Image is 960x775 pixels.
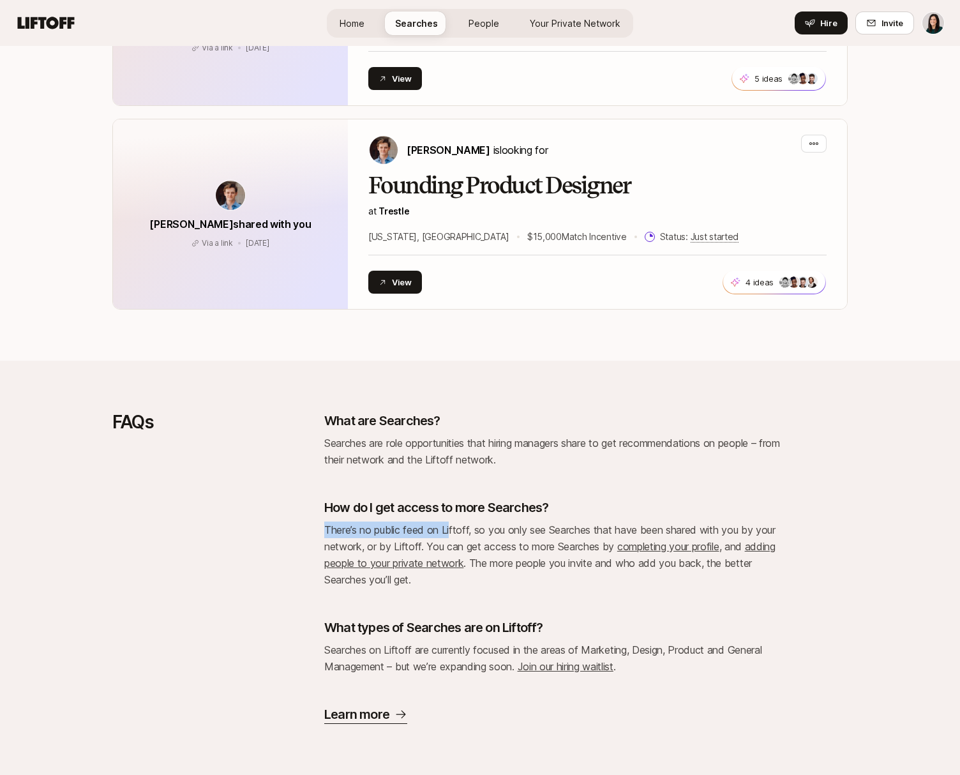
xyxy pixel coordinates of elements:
span: [PERSON_NAME] shared with you [149,218,311,230]
span: Hire [820,17,837,29]
p: Status: [660,229,739,245]
button: 4 ideas [723,270,826,294]
p: is looking for [407,142,548,158]
a: completing your profile [617,540,719,553]
a: Home [329,11,375,35]
span: Your Private Network [530,17,620,30]
span: September 24, 2025 6:49pm [246,43,269,52]
img: 67cef37e_bb7a_4ef8_ba2a_b863fbc51369.jfif [806,73,818,84]
span: Invite [881,17,903,29]
p: Via a link [202,237,233,249]
a: Join our hiring waitlist [518,660,613,673]
button: View [368,67,422,90]
a: Searches [385,11,448,35]
p: [US_STATE], [GEOGRAPHIC_DATA] [368,229,509,245]
p: Searches are role opportunities that hiring managers share to get recommendations on people – fro... [324,435,784,468]
a: Trestle [379,206,409,216]
img: avatar-url [216,181,245,210]
span: Just started [691,231,739,243]
p: Via a link [202,42,233,54]
a: adding people to your private network [324,540,776,569]
p: How do I get access to more Searches? [324,499,548,516]
button: Invite [855,11,914,34]
p: $15,000 Match Incentive [527,229,627,245]
button: Eleanor Morgan [922,11,945,34]
img: Eleanor Morgan [922,12,944,34]
button: Hire [795,11,848,34]
a: Learn more [324,705,407,724]
p: Learn more [324,705,389,723]
p: What types of Searches are on Liftoff? [324,619,543,636]
p: FAQs [112,412,153,724]
a: People [458,11,509,35]
span: Searches [395,17,438,30]
button: View [368,271,422,294]
span: [PERSON_NAME] [407,144,490,156]
p: at [368,204,827,219]
span: People [469,17,499,30]
p: 4 ideas [746,276,774,289]
img: e8230863_3115_4d2d_bcfb_fc99da0a006c.jfif [797,73,809,84]
img: 67cef37e_bb7a_4ef8_ba2a_b863fbc51369.jfif [797,276,809,288]
img: 37187d39_fa68_461c_8090_57368d4f1cc3.jfif [788,73,800,84]
h2: Founding Product Designer [368,173,827,199]
img: e8230863_3115_4d2d_bcfb_fc99da0a006c.jfif [788,276,800,288]
span: September 23, 2025 10:55pm [246,238,269,248]
span: Home [340,17,364,30]
img: b5b42d9b_6e11_4195_bbfd_414d02467d06.jfif [806,276,818,288]
p: 5 ideas [754,72,783,85]
button: 5 ideas [731,66,826,91]
p: There’s no public feed on Liftoff, so you only see Searches that have been shared with you by you... [324,522,784,588]
a: Your Private Network [520,11,631,35]
img: 37187d39_fa68_461c_8090_57368d4f1cc3.jfif [779,276,791,288]
span: Searches on Liftoff are currently focused in the areas of Marketing, Design, Product and General ... [324,643,761,673]
p: What are Searches? [324,412,440,430]
img: Francis Barth [370,136,398,164]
